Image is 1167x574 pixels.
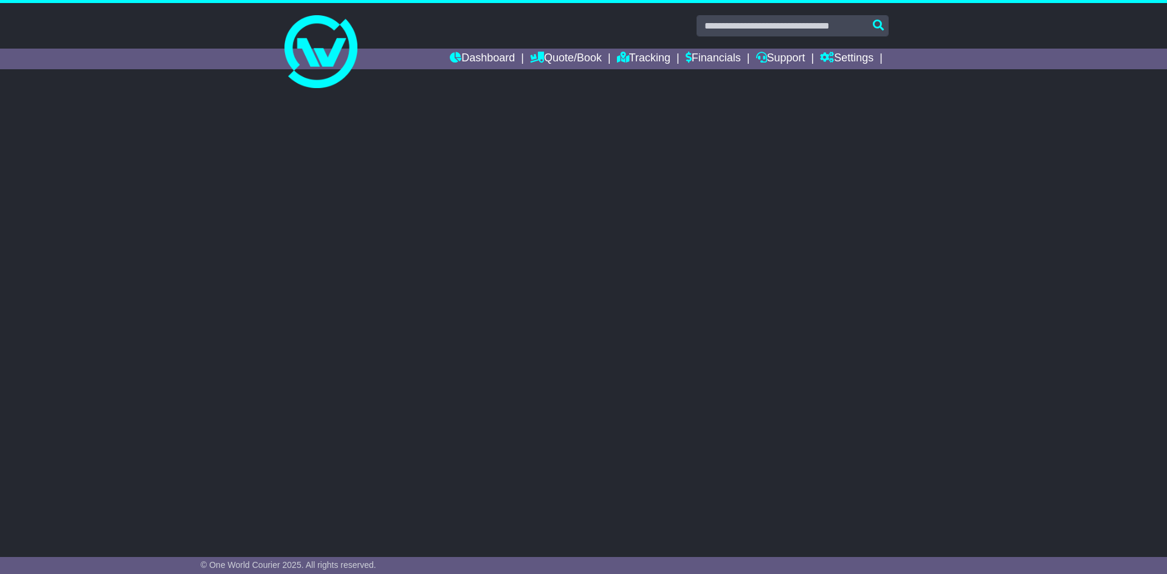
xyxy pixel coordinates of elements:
[756,49,805,69] a: Support
[201,560,376,570] span: © One World Courier 2025. All rights reserved.
[450,49,515,69] a: Dashboard
[617,49,670,69] a: Tracking
[530,49,602,69] a: Quote/Book
[686,49,741,69] a: Financials
[820,49,873,69] a: Settings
